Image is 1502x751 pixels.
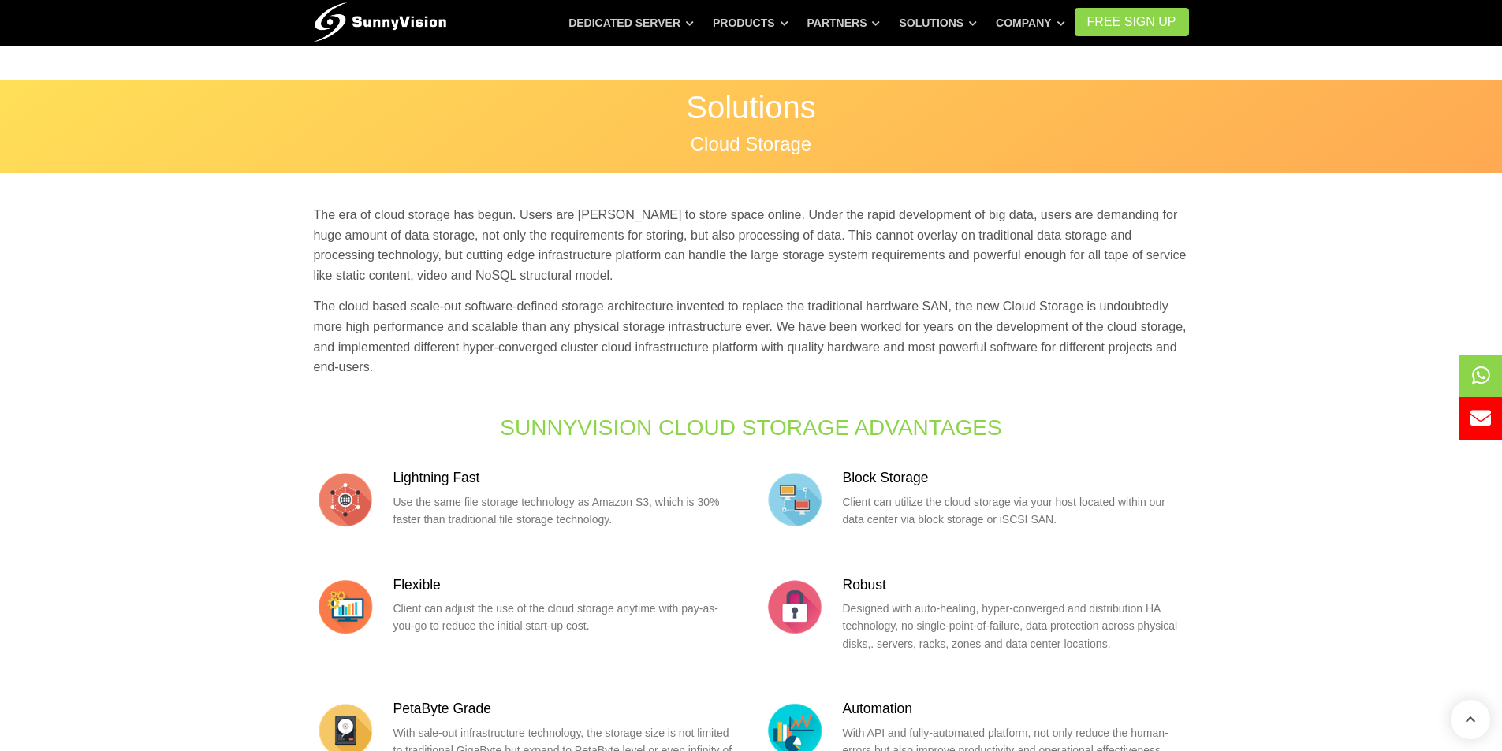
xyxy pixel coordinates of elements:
a: Partners [807,9,881,37]
img: flat-security.png [763,575,826,638]
p: The era of cloud storage has begun. Users are [PERSON_NAME] to store space online. Under the rapi... [314,205,1189,285]
img: flat-mon-cogs.png [314,575,377,638]
h3: Lightning Fast [393,468,740,488]
a: Dedicated Server [568,9,694,37]
h3: Robust [843,575,1189,595]
h3: Block Storage [843,468,1189,488]
a: Company [996,9,1065,37]
img: flat-internet.png [314,468,377,531]
h3: Flexible [393,575,740,595]
p: Client can utilize the cloud storage via your host located within our data center via block stora... [843,493,1189,529]
img: flat-lan.png [763,468,826,531]
p: Client can adjust the use of the cloud storage anytime with pay-as-you-go to reduce the initial s... [393,600,740,635]
a: FREE Sign Up [1075,8,1189,36]
h1: SunnyVision Cloud Storage Advantages [489,412,1014,443]
a: Products [713,9,788,37]
p: The cloud based scale-out software-defined storage architecture invented to replace the tradition... [314,296,1189,377]
p: Designed with auto-healing, hyper-converged and distribution HA technology, no single-point-of-fa... [843,600,1189,652]
a: Solutions [899,9,977,37]
h3: PetaByte Grade [393,699,740,719]
p: Solutions [314,91,1189,123]
p: Use the same file storage technology as Amazon S3, which is 30% faster than traditional file stor... [393,493,740,529]
p: Cloud Storage [314,135,1189,154]
h3: Automation [843,699,1189,719]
